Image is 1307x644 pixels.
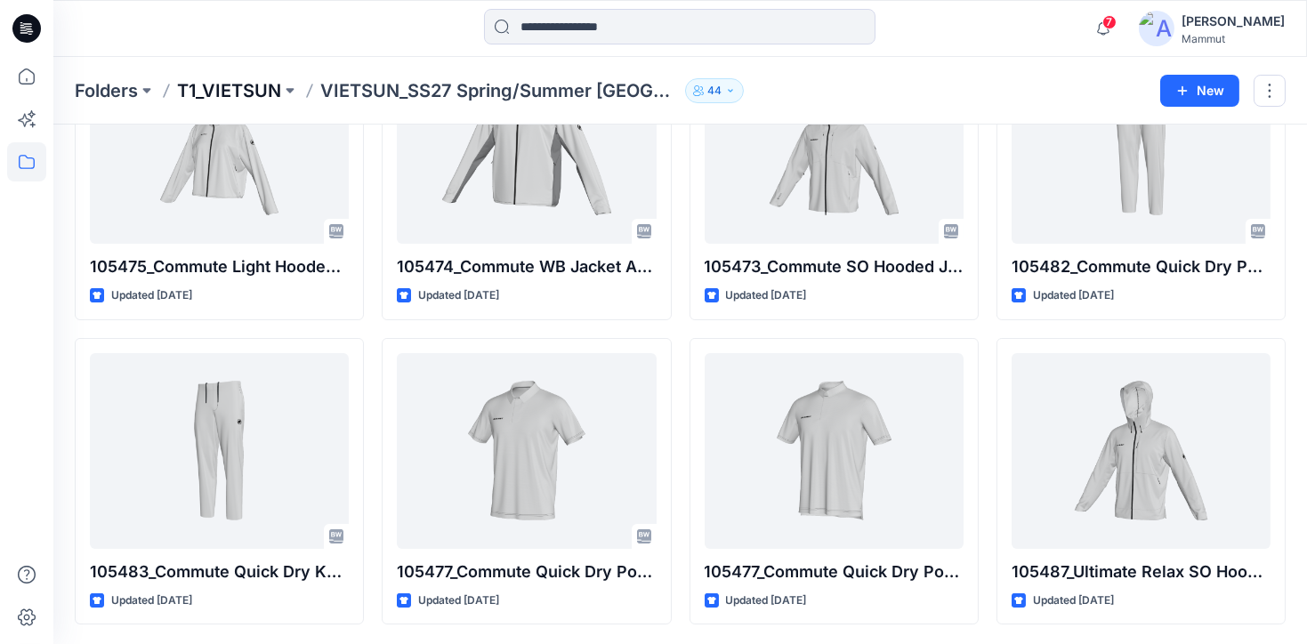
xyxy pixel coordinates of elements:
[1012,48,1271,244] a: 105482_Commute Quick Dry Pants AF Men
[397,559,656,584] p: 105477_Commute Quick Dry Polo AF Men - OP1
[705,254,964,279] p: 105473_Commute SO Hooded Jacket Men AF
[1139,11,1174,46] img: avatar
[90,353,349,549] a: 105483_Commute Quick Dry Knit Pants AF Men
[1012,254,1271,279] p: 105482_Commute Quick Dry Pants AF Men
[705,353,964,549] a: 105477_Commute Quick Dry Polo AF Men - OP2
[90,48,349,244] a: 105475_Commute Light Hooded Jacket AF Women
[418,592,499,610] p: Updated [DATE]
[111,592,192,610] p: Updated [DATE]
[726,286,807,305] p: Updated [DATE]
[707,81,722,101] p: 44
[1182,11,1285,32] div: [PERSON_NAME]
[685,78,744,103] button: 44
[397,353,656,549] a: 105477_Commute Quick Dry Polo AF Men - OP1
[1102,15,1117,29] span: 7
[1160,75,1239,107] button: New
[111,286,192,305] p: Updated [DATE]
[320,78,678,103] p: VIETSUN_SS27 Spring/Summer [GEOGRAPHIC_DATA]
[1182,32,1285,45] div: Mammut
[90,559,349,584] p: 105483_Commute Quick Dry Knit Pants AF Men
[90,254,349,279] p: 105475_Commute Light Hooded Jacket AF Women
[397,254,656,279] p: 105474_Commute WB Jacket AF Men
[1033,286,1114,305] p: Updated [DATE]
[418,286,499,305] p: Updated [DATE]
[1012,353,1271,549] a: 105487_Ultimate Relax SO Hooded Jacket AF Men
[705,48,964,244] a: 105473_Commute SO Hooded Jacket Men AF
[397,48,656,244] a: 105474_Commute WB Jacket AF Men
[705,559,964,584] p: 105477_Commute Quick Dry Polo AF Men - OP2
[75,78,138,103] a: Folders
[177,78,281,103] a: T1_VIETSUN
[1033,592,1114,610] p: Updated [DATE]
[1012,559,1271,584] p: 105487_Ultimate Relax SO Hooded Jacket AF Men
[726,592,807,610] p: Updated [DATE]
